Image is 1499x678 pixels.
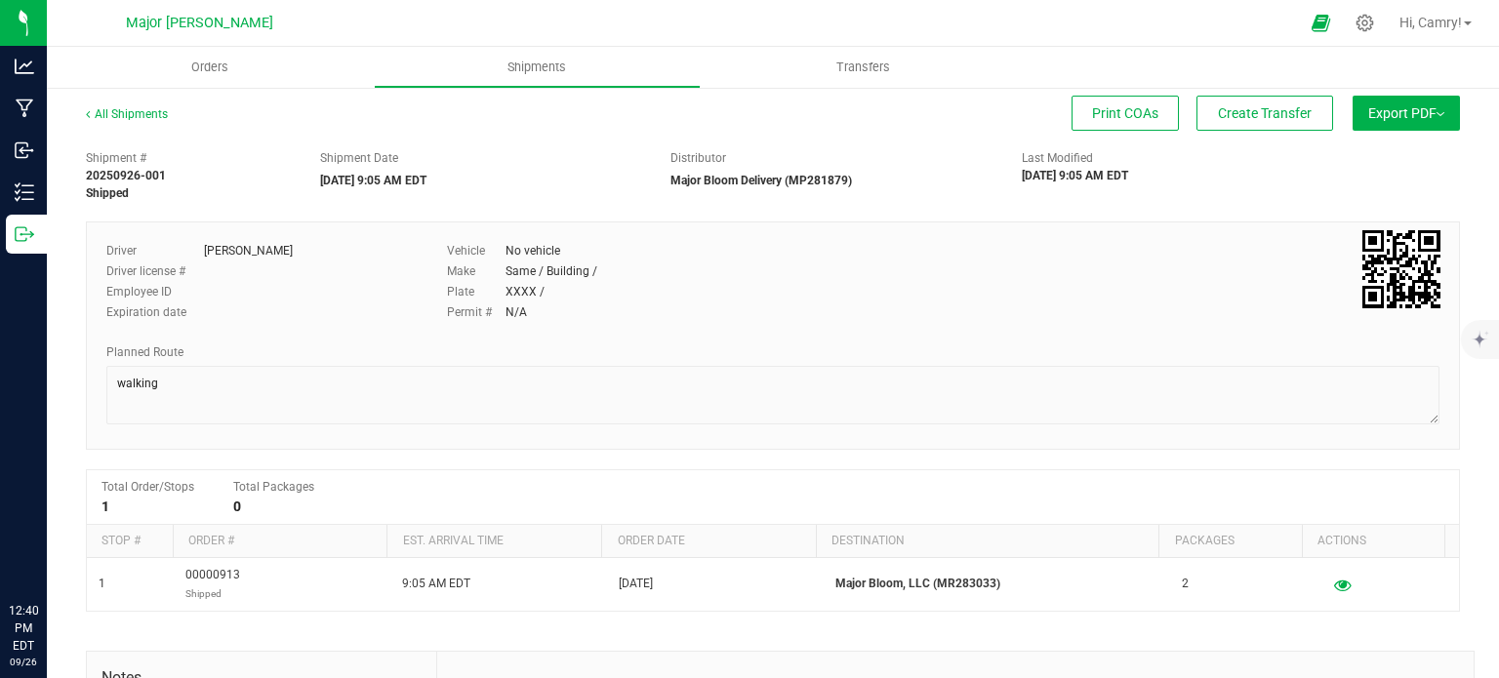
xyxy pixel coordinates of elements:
[106,345,183,359] span: Planned Route
[15,182,34,202] inline-svg: Inventory
[670,174,852,187] strong: Major Bloom Delivery (MP281879)
[106,303,204,321] label: Expiration date
[619,575,653,593] span: [DATE]
[1196,96,1333,131] button: Create Transfer
[15,224,34,244] inline-svg: Outbound
[99,575,105,593] span: 1
[402,575,470,593] span: 9:05 AM EDT
[165,59,255,76] span: Orders
[86,149,291,167] span: Shipment #
[320,149,398,167] label: Shipment Date
[1353,14,1377,32] div: Manage settings
[447,283,506,300] label: Plate
[185,584,240,603] p: Shipped
[1158,525,1301,558] th: Packages
[447,242,506,259] label: Vehicle
[506,242,560,259] div: No vehicle
[1022,169,1128,182] strong: [DATE] 9:05 AM EDT
[670,149,726,167] label: Distributor
[447,303,506,321] label: Permit #
[9,655,38,669] p: 09/26
[233,499,241,514] strong: 0
[20,522,78,580] iframe: Resource center
[1182,575,1189,593] span: 2
[106,283,204,300] label: Employee ID
[481,59,592,76] span: Shipments
[506,303,527,321] div: N/A
[101,480,194,494] span: Total Order/Stops
[86,169,166,182] strong: 20250926-001
[374,47,701,88] a: Shipments
[1353,96,1460,131] button: Export PDF
[1302,525,1444,558] th: Actions
[835,575,1158,593] p: Major Bloom, LLC (MR283033)
[86,186,129,200] strong: Shipped
[1362,230,1440,308] qrcode: 20250926-001
[204,242,293,259] div: [PERSON_NAME]
[1072,96,1179,131] button: Print COAs
[15,99,34,118] inline-svg: Manufacturing
[1022,149,1093,167] label: Last Modified
[1299,4,1343,42] span: Open Ecommerce Menu
[506,262,597,280] div: Same / Building /
[1399,15,1462,30] span: Hi, Camry!
[106,242,204,259] label: Driver
[601,525,816,558] th: Order date
[173,525,387,558] th: Order #
[320,174,426,187] strong: [DATE] 9:05 AM EDT
[386,525,601,558] th: Est. arrival time
[233,480,314,494] span: Total Packages
[101,499,109,514] strong: 1
[15,57,34,76] inline-svg: Analytics
[15,140,34,160] inline-svg: Inbound
[9,602,38,655] p: 12:40 PM EDT
[87,525,173,558] th: Stop #
[126,15,273,31] span: Major [PERSON_NAME]
[185,566,240,603] span: 00000913
[1092,105,1158,121] span: Print COAs
[1218,105,1312,121] span: Create Transfer
[506,283,545,300] div: XXXX /
[816,525,1158,558] th: Destination
[47,47,374,88] a: Orders
[1362,230,1440,308] img: Scan me!
[106,262,204,280] label: Driver license #
[1368,105,1444,121] span: Export PDF
[86,107,168,121] a: All Shipments
[810,59,916,76] span: Transfers
[447,262,506,280] label: Make
[701,47,1028,88] a: Transfers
